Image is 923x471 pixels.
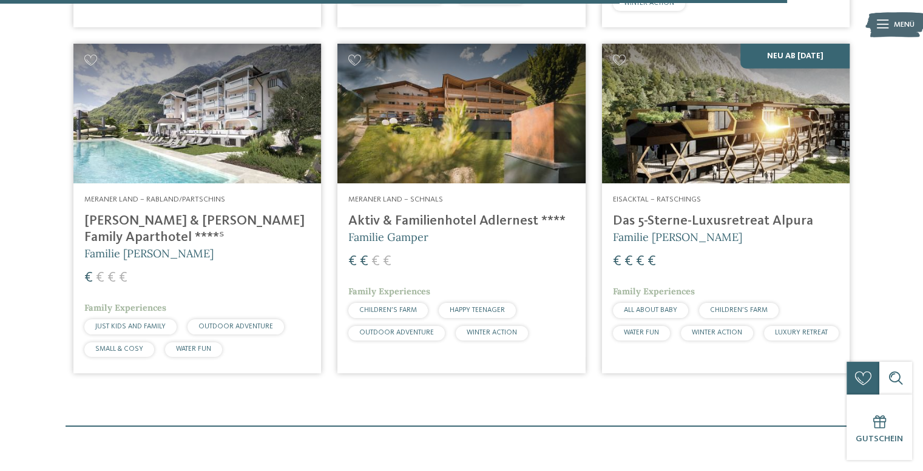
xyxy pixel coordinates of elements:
[647,254,656,269] span: €
[624,307,677,314] span: ALL ABOUT BABY
[613,230,742,244] span: Familie [PERSON_NAME]
[84,246,214,260] span: Familie [PERSON_NAME]
[96,271,104,285] span: €
[383,254,391,269] span: €
[73,44,321,373] a: Familienhotels gesucht? Hier findet ihr die besten! Meraner Land – Rabland/Partschins [PERSON_NAM...
[636,254,644,269] span: €
[348,254,357,269] span: €
[348,286,430,297] span: Family Experiences
[73,44,321,183] img: Familienhotels gesucht? Hier findet ihr die besten!
[84,213,310,246] h4: [PERSON_NAME] & [PERSON_NAME] Family Aparthotel ****ˢ
[348,213,574,229] h4: Aktiv & Familienhotel Adlernest ****
[847,395,912,460] a: Gutschein
[602,44,850,183] img: Familienhotels gesucht? Hier findet ihr die besten!
[348,195,443,203] span: Meraner Land – Schnals
[613,213,839,229] h4: Das 5-Sterne-Luxusretreat Alpura
[348,230,428,244] span: Familie Gamper
[624,329,659,336] span: WATER FUN
[613,254,621,269] span: €
[84,302,166,313] span: Family Experiences
[95,323,166,330] span: JUST KIDS AND FAMILY
[467,329,517,336] span: WINTER ACTION
[710,307,768,314] span: CHILDREN’S FARM
[107,271,116,285] span: €
[613,286,695,297] span: Family Experiences
[337,44,585,183] img: Aktiv & Familienhotel Adlernest ****
[856,435,903,443] span: Gutschein
[95,345,143,353] span: SMALL & COSY
[84,195,225,203] span: Meraner Land – Rabland/Partschins
[624,254,633,269] span: €
[450,307,505,314] span: HAPPY TEENAGER
[359,307,417,314] span: CHILDREN’S FARM
[359,329,434,336] span: OUTDOOR ADVENTURE
[602,44,850,373] a: Familienhotels gesucht? Hier findet ihr die besten! Neu ab [DATE] Eisacktal – Ratschings Das 5-St...
[692,329,742,336] span: WINTER ACTION
[337,44,585,373] a: Familienhotels gesucht? Hier findet ihr die besten! Meraner Land – Schnals Aktiv & Familienhotel ...
[119,271,127,285] span: €
[775,329,828,336] span: LUXURY RETREAT
[613,195,701,203] span: Eisacktal – Ratschings
[84,271,93,285] span: €
[198,323,273,330] span: OUTDOOR ADVENTURE
[371,254,380,269] span: €
[176,345,211,353] span: WATER FUN
[360,254,368,269] span: €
